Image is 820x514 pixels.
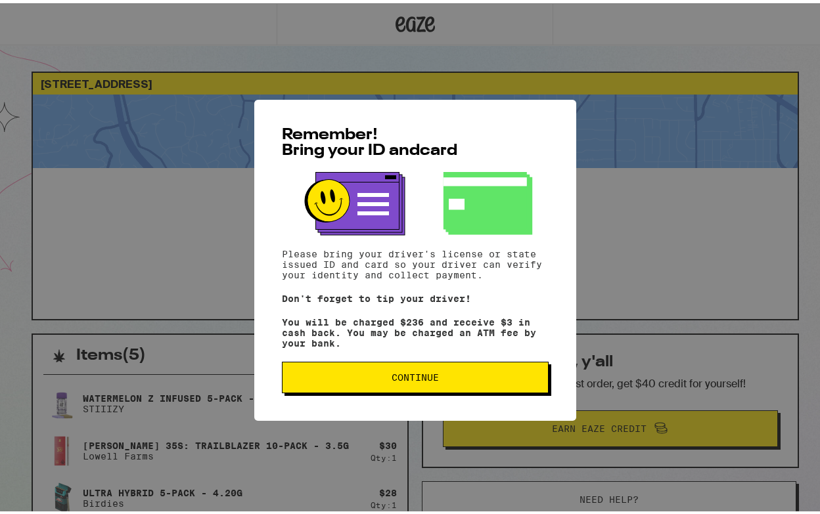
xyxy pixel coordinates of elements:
[392,370,439,379] span: Continue
[282,246,549,277] p: Please bring your driver's license or state issued ID and card so your driver can verify your ide...
[282,358,549,390] button: Continue
[282,290,549,301] p: Don't forget to tip your driver!
[282,124,457,156] span: Remember! Bring your ID and card
[8,9,95,20] span: Hi. Need any help?
[282,314,549,345] p: You will be charged $236 and receive $3 in cash back. You may be charged an ATM fee by your bank.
